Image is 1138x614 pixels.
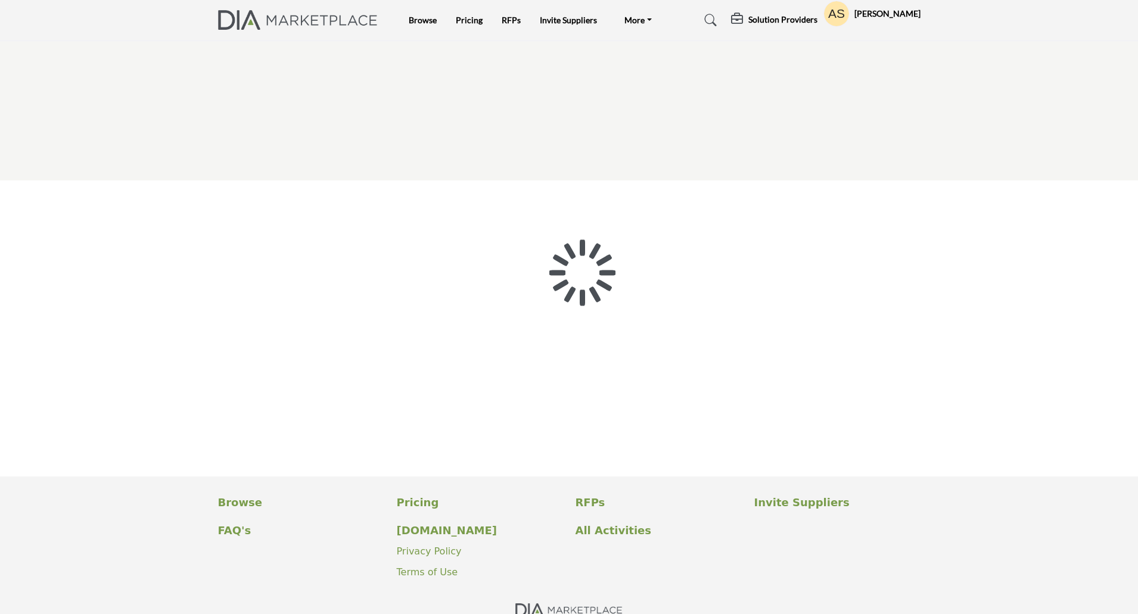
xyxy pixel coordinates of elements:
[397,522,563,538] a: [DOMAIN_NAME]
[576,494,742,510] a: RFPs
[731,13,817,27] div: Solution Providers
[693,11,725,30] a: Search
[397,494,563,510] a: Pricing
[409,15,437,25] a: Browse
[397,566,458,578] a: Terms of Use
[616,12,660,29] a: More
[576,522,742,538] a: All Activities
[854,8,921,20] h5: [PERSON_NAME]
[502,15,521,25] a: RFPs
[218,522,384,538] a: FAQ's
[540,15,597,25] a: Invite Suppliers
[456,15,483,25] a: Pricing
[397,546,462,557] a: Privacy Policy
[748,14,817,25] h5: Solution Providers
[218,10,384,30] img: Site Logo
[823,1,850,27] button: Show hide supplier dropdown
[218,494,384,510] a: Browse
[754,494,921,510] a: Invite Suppliers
